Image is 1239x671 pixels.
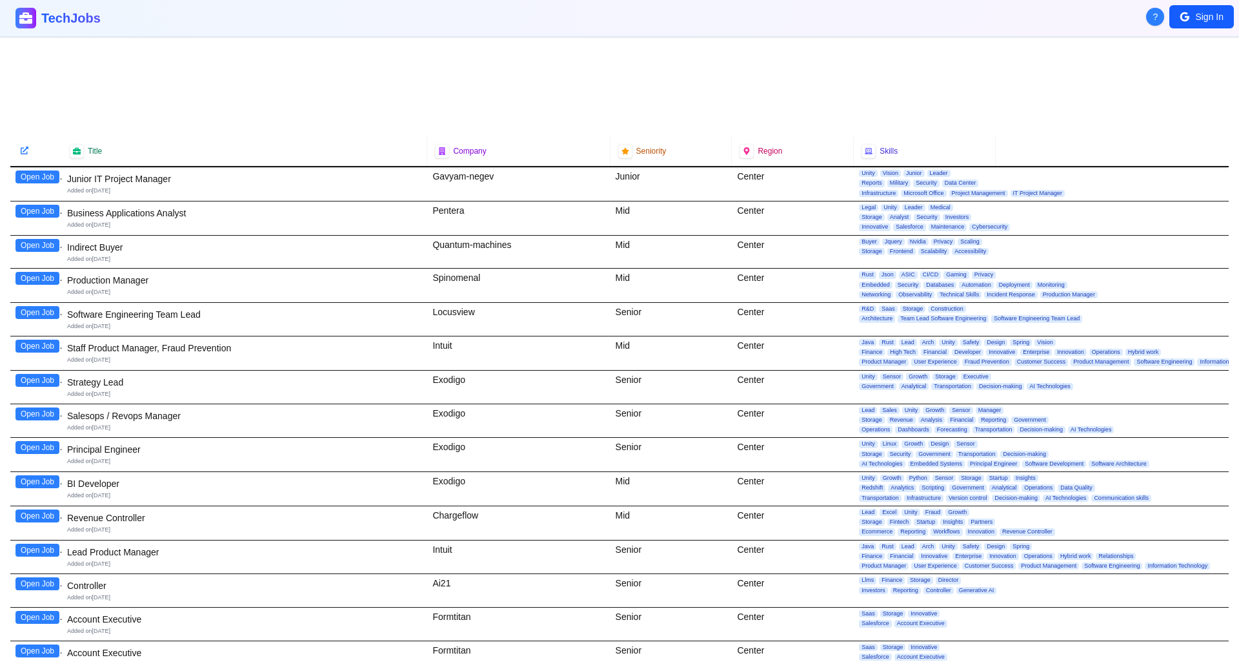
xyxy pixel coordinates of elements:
[1027,383,1073,390] span: AI Technologies
[1054,349,1087,356] span: Innovation
[931,383,974,390] span: Transportation
[880,170,901,177] span: Vision
[610,269,732,302] div: Mid
[1022,460,1086,468] span: Software Development
[972,426,1015,433] span: Transportation
[894,620,947,627] span: Account Executive
[859,543,876,550] span: Java
[902,509,920,516] span: Unity
[859,271,876,278] span: Rust
[946,495,990,502] span: Version control
[899,271,918,278] span: ASIC
[859,528,895,535] span: Ecommerce
[1040,291,1098,298] span: Production Manager
[932,373,958,380] span: Storage
[15,239,59,252] button: Open Job
[67,390,422,398] div: Added on [DATE]
[859,282,892,289] span: Embedded
[859,180,885,187] span: Reports
[1000,528,1055,535] span: Revenue Controller
[911,563,960,570] span: User Experience
[859,190,898,197] span: Infrastructure
[898,315,989,322] span: Team Lead Software Engineering
[636,146,667,156] span: Seniority
[1125,349,1162,356] span: Hybrid work
[879,271,896,278] span: Json
[15,510,59,522] button: Open Job
[427,269,610,302] div: Spinomenal
[943,271,969,278] span: Gaming
[732,506,854,540] div: Center
[893,223,926,231] span: Salesforce
[996,282,1032,289] span: Deployment
[610,438,732,471] div: Senior
[1068,426,1114,433] span: AI Technologies
[427,371,610,404] div: Exodigo
[903,170,925,177] span: Junior
[859,654,892,661] span: Salesforce
[859,577,876,584] span: Llms
[67,241,422,254] div: Indirect Buyer
[859,291,893,298] span: Networking
[881,204,900,211] span: Unity
[880,644,906,651] span: Storage
[1020,349,1052,356] span: Enterprise
[945,509,969,516] span: Growth
[887,248,916,255] span: Frontend
[887,519,912,526] span: Fintech
[427,404,610,438] div: Exodigo
[732,404,854,438] div: Center
[984,291,1038,298] span: Incident Response
[859,440,878,448] span: Unity
[15,306,59,319] button: Open Job
[15,544,59,557] button: Open Job
[902,204,925,211] span: Leader
[968,519,995,526] span: Partners
[895,282,922,289] span: Security
[732,269,854,302] div: Center
[958,238,982,245] span: Scaling
[987,553,1019,560] span: Innovation
[954,440,978,448] span: Sensor
[859,214,885,221] span: Storage
[67,424,422,432] div: Added on [DATE]
[901,190,946,197] span: Microsoft Office
[918,553,950,560] span: Innovative
[67,376,422,389] div: Strategy Lead
[427,541,610,574] div: Intuit
[923,282,956,289] span: Databases
[859,519,885,526] span: Storage
[887,180,911,187] span: Military
[15,205,59,218] button: Open Job
[1091,495,1151,502] span: Communication skills
[859,426,892,433] span: Operations
[859,238,880,245] span: Buyer
[908,460,965,468] span: Embedded Systems
[898,528,928,535] span: Reporting
[991,315,1082,322] span: Software Engineering Team Lead
[928,305,966,313] span: Construction
[67,477,422,490] div: BI Developer
[932,475,956,482] span: Sensor
[879,305,898,313] span: Saas
[859,358,909,366] span: Product Manager
[989,484,1020,491] span: Analytical
[880,373,904,380] span: Sensor
[939,339,958,346] span: Unity
[1089,349,1123,356] span: Operations
[1058,553,1094,560] span: Hybrid work
[931,528,962,535] span: Workflows
[859,509,877,516] span: Lead
[610,167,732,201] div: Junior
[859,349,885,356] span: Finance
[949,190,1008,197] span: Project Management
[960,339,982,346] span: Safety
[67,457,422,466] div: Added on [DATE]
[949,484,987,491] span: Government
[859,460,905,468] span: AI Technologies
[902,407,921,414] span: Unity
[887,349,918,356] span: High Tech
[984,339,1007,346] span: Design
[732,472,854,506] div: Center
[923,509,943,516] span: Fraud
